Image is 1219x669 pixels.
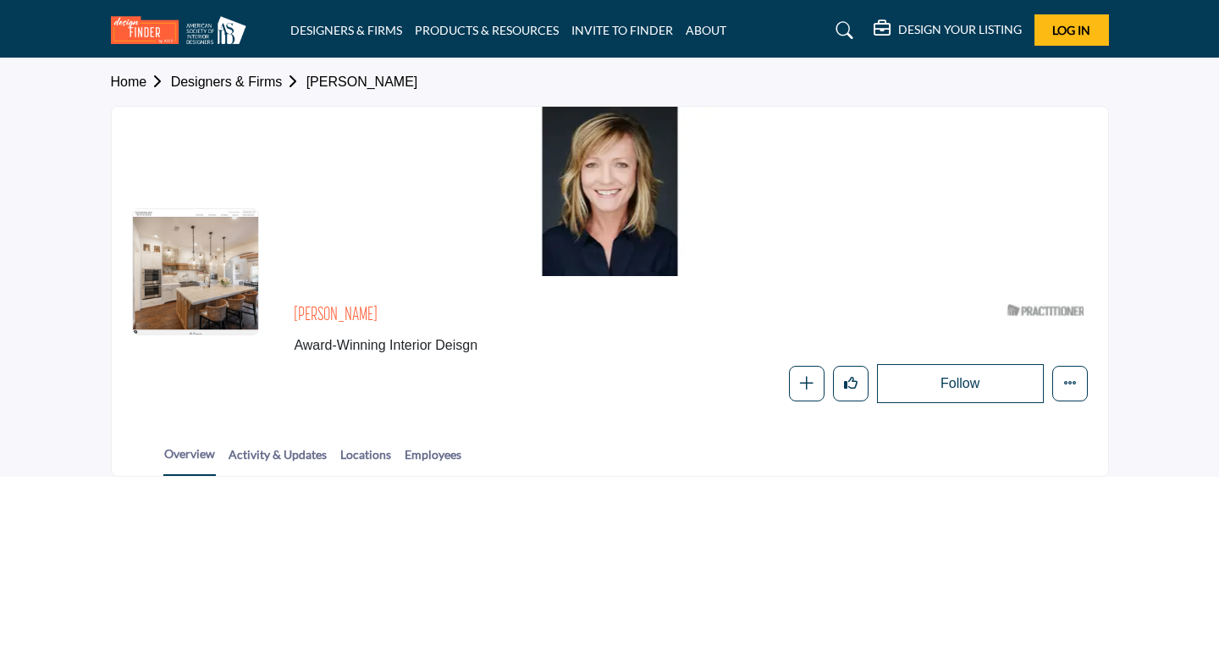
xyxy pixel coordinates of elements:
a: Locations [339,445,392,475]
a: ABOUT [686,23,726,37]
div: DESIGN YOUR LISTING [874,20,1022,41]
a: PRODUCTS & RESOURCES [415,23,559,37]
h5: DESIGN YOUR LISTING [898,22,1022,37]
a: Activity & Updates [228,445,328,475]
a: Employees [404,445,462,475]
span: Log In [1052,23,1090,37]
a: Home [111,75,171,89]
a: Designers & Firms [171,75,306,89]
a: Overview [163,445,216,476]
img: ASID Qualified Practitioners [1007,301,1084,320]
img: site Logo [111,16,255,44]
button: Follow [877,364,1044,403]
button: Log In [1034,14,1109,46]
a: [PERSON_NAME] [306,75,418,89]
h2: [PERSON_NAME] [294,305,759,327]
a: Search [819,17,864,44]
a: DESIGNERS & FIRMS [290,23,402,37]
button: More details [1052,366,1088,401]
button: Like [833,366,869,401]
span: Award-Winning Interior Deisgn [294,335,836,356]
a: INVITE TO FINDER [571,23,673,37]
